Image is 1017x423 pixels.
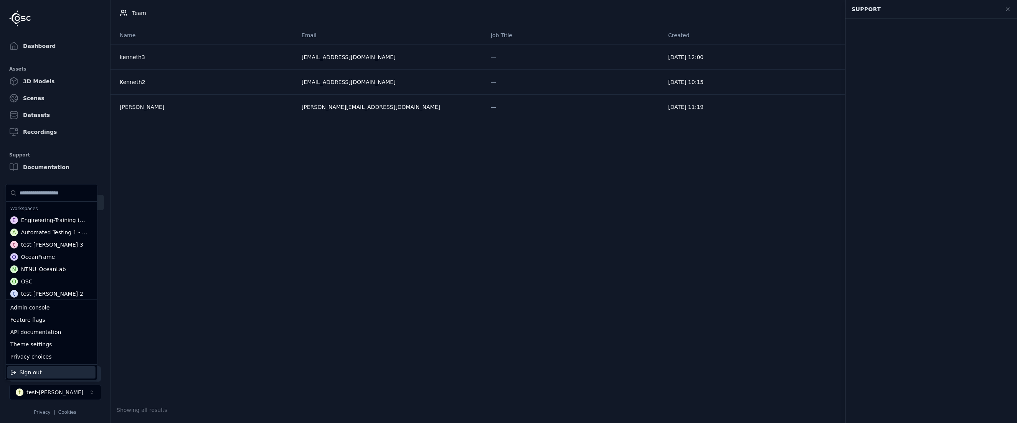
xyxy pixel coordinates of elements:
[10,229,18,236] div: A
[6,300,97,364] div: Suggestions
[10,265,18,273] div: N
[7,366,96,379] div: Sign out
[21,229,88,236] div: Automated Testing 1 - Playwright
[21,253,55,261] div: OceanFrame
[10,290,18,298] div: t
[21,265,66,273] div: NTNU_OceanLab
[21,278,33,285] div: OSC
[21,290,83,298] div: test-[PERSON_NAME]-2
[7,203,96,214] div: Workspaces
[10,241,18,249] div: t
[10,216,18,224] div: E
[7,301,96,314] div: Admin console
[10,253,18,261] div: O
[21,216,88,224] div: Engineering-Training (SSO Staging)
[7,314,96,326] div: Feature flags
[7,351,96,363] div: Privacy choices
[7,326,96,338] div: API documentation
[6,365,97,380] div: Suggestions
[6,184,97,300] div: Suggestions
[7,338,96,351] div: Theme settings
[21,241,83,249] div: test-[PERSON_NAME]-3
[10,278,18,285] div: O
